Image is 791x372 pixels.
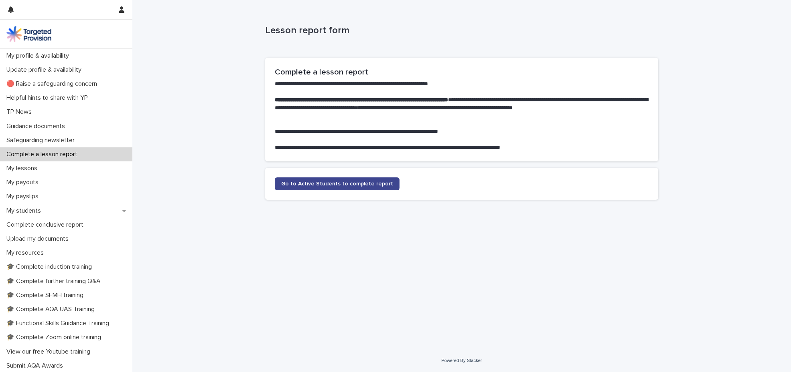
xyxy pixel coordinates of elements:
p: Lesson report form [265,25,655,36]
p: 🎓 Functional Skills Guidance Training [3,320,116,327]
p: My profile & availability [3,52,75,60]
p: Submit AQA Awards [3,362,69,370]
p: 🔴 Raise a safeguarding concern [3,80,103,88]
p: TP News [3,108,38,116]
a: Go to Active Students to complete report [275,177,400,190]
p: 🎓 Complete further training Q&A [3,277,107,285]
p: My payslips [3,193,45,200]
p: My lessons [3,165,44,172]
a: Powered By Stacker [441,358,482,363]
p: My resources [3,249,50,257]
p: View our free Youtube training [3,348,97,356]
p: My payouts [3,179,45,186]
h2: Complete a lesson report [275,67,649,77]
p: Helpful hints to share with YP [3,94,94,102]
p: Update profile & availability [3,66,88,74]
p: Complete a lesson report [3,151,84,158]
p: My students [3,207,47,215]
p: Upload my documents [3,235,75,243]
p: 🎓 Complete AQA UAS Training [3,306,101,313]
p: 🎓 Complete SEMH training [3,292,90,299]
p: Complete conclusive report [3,221,90,229]
img: M5nRWzHhSzIhMunXDL62 [6,26,51,42]
p: 🎓 Complete induction training [3,263,98,271]
p: 🎓 Complete Zoom online training [3,334,107,341]
span: Go to Active Students to complete report [281,181,393,187]
p: Guidance documents [3,123,71,130]
p: Safeguarding newsletter [3,137,81,144]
